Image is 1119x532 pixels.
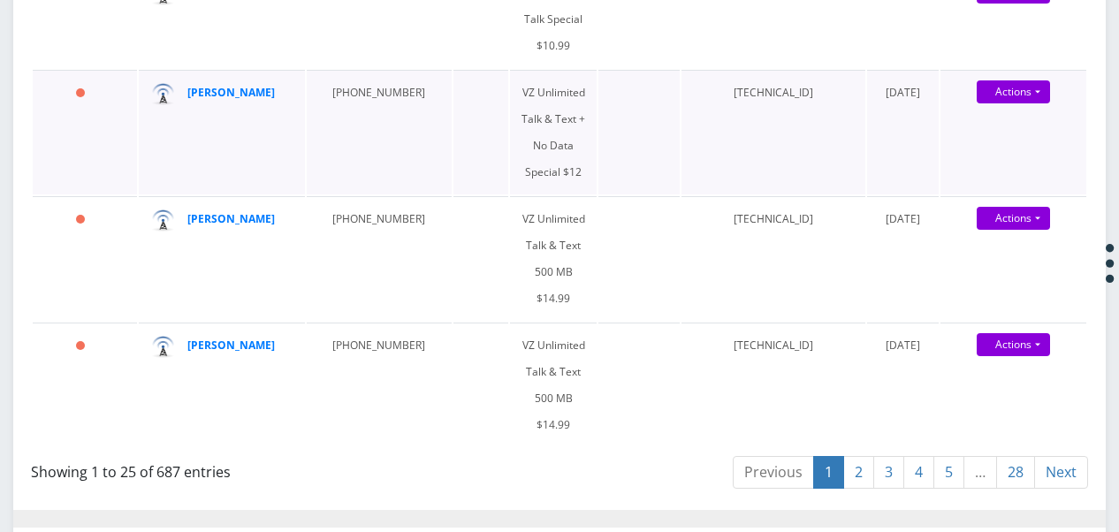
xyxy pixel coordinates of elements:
div: Showing 1 to 25 of 687 entries [31,454,546,483]
span: [DATE] [886,85,920,100]
a: Actions [977,333,1050,356]
td: [TECHNICAL_ID] [681,70,865,194]
td: VZ Unlimited Talk & Text + No Data Special $12 [510,70,598,194]
a: [PERSON_NAME] [187,338,275,353]
td: [PHONE_NUMBER] [307,70,452,194]
a: [PERSON_NAME] [187,211,275,226]
span: [DATE] [886,211,920,226]
span: [DATE] [886,338,920,353]
a: 4 [903,456,934,489]
a: 2 [843,456,874,489]
td: VZ Unlimited Talk & Text 500 MB $14.99 [510,196,598,321]
a: Previous [733,456,814,489]
td: [TECHNICAL_ID] [681,323,865,447]
td: [PHONE_NUMBER] [307,323,452,447]
a: … [963,456,997,489]
a: 28 [996,456,1035,489]
a: [PERSON_NAME] [187,85,275,100]
a: Actions [977,207,1050,230]
td: [TECHNICAL_ID] [681,196,865,321]
a: 5 [933,456,964,489]
a: Actions [977,80,1050,103]
td: VZ Unlimited Talk & Text 500 MB $14.99 [510,323,598,447]
a: 3 [873,456,904,489]
a: Next [1034,456,1088,489]
a: 1 [813,456,844,489]
td: [PHONE_NUMBER] [307,196,452,321]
